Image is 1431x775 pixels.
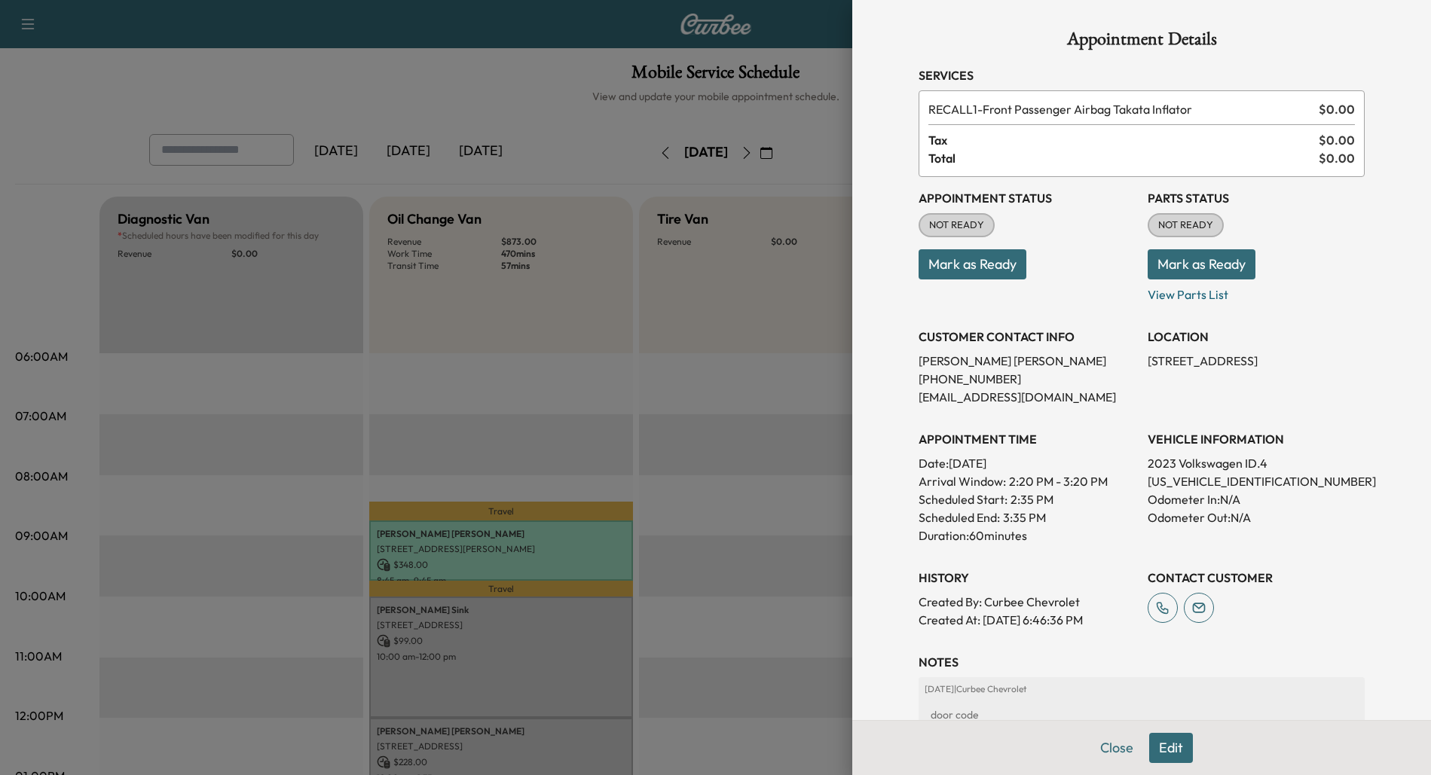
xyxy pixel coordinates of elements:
span: NOT READY [920,218,993,233]
p: Created At : [DATE] 6:46:36 PM [919,611,1136,629]
p: [EMAIL_ADDRESS][DOMAIN_NAME] [919,388,1136,406]
p: 2023 Volkswagen ID.4 [1148,454,1365,472]
button: Close [1090,733,1143,763]
p: Scheduled End: [919,508,1000,526]
button: Mark as Ready [1148,249,1255,279]
p: Duration: 60 minutes [919,526,1136,545]
button: Mark as Ready [919,249,1026,279]
p: View Parts List [1148,279,1365,304]
span: NOT READY [1149,218,1222,233]
span: Front Passenger Airbag Takata Inflator [928,100,1313,118]
h3: VEHICLE INFORMATION [1148,430,1365,448]
h3: Parts Status [1148,189,1365,207]
p: [PERSON_NAME] [PERSON_NAME] [919,352,1136,370]
p: Scheduled Start: [919,490,1008,508]
p: [PHONE_NUMBER] [919,370,1136,388]
p: Odometer In: N/A [1148,490,1365,508]
p: Created By : Curbee Chevrolet [919,593,1136,611]
p: [DATE] | Curbee Chevrolet [925,683,1359,695]
button: Edit [1149,733,1193,763]
span: $ 0.00 [1319,149,1355,167]
h3: NOTES [919,653,1365,671]
p: 3:35 PM [1003,508,1046,526]
span: Total [928,149,1319,167]
h3: CONTACT CUSTOMER [1148,569,1365,587]
span: 2:20 PM - 3:20 PM [1009,472,1108,490]
span: Tax [928,131,1319,149]
p: 2:35 PM [1011,490,1053,508]
h3: LOCATION [1148,328,1365,346]
p: Date: [DATE] [919,454,1136,472]
h3: CUSTOMER CONTACT INFO [919,328,1136,346]
div: door code [925,701,1359,728]
span: $ 0.00 [1319,131,1355,149]
span: $ 0.00 [1319,100,1355,118]
p: [STREET_ADDRESS] [1148,352,1365,370]
h3: Appointment Status [919,189,1136,207]
h3: APPOINTMENT TIME [919,430,1136,448]
p: Arrival Window: [919,472,1136,490]
h3: History [919,569,1136,587]
h1: Appointment Details [919,30,1365,54]
p: [US_VEHICLE_IDENTIFICATION_NUMBER] [1148,472,1365,490]
h3: Services [919,66,1365,84]
p: Odometer Out: N/A [1148,508,1365,526]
